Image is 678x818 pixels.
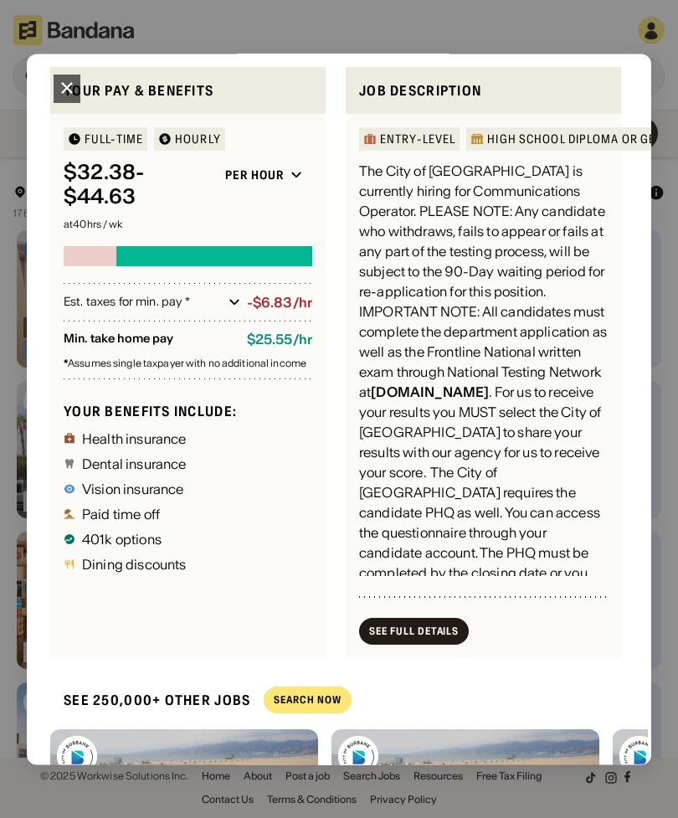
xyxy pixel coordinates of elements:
div: Your benefits include: [64,404,312,421]
div: Full-time [85,134,143,146]
div: Per hour [225,168,284,183]
div: Vision insurance [82,482,184,496]
div: See 250,000+ other jobs [50,678,250,723]
img: City of Burbank logo [619,736,660,776]
div: Entry-Level [380,134,455,146]
div: $ 32.38 - $44.63 [64,162,208,210]
div: The City of [GEOGRAPHIC_DATA] is currently hiring for Communications Operator. PLEASE NOTE: Any c... [359,162,608,624]
div: Assumes single taxpayer with no additional income [64,358,312,368]
div: Your pay & benefits [64,80,312,101]
div: Est. taxes for min. pay * [64,295,222,311]
div: Paid time off [82,507,160,521]
div: 401k options [82,532,162,546]
div: Job Description [359,80,608,101]
img: City of Burbank logo [338,736,378,776]
img: City of Burbank logo [57,736,97,776]
div: at 40 hrs / wk [64,219,312,229]
div: Search Now [274,696,342,706]
a: [DOMAIN_NAME] [371,384,489,401]
div: Dental insurance [82,457,187,471]
div: Health insurance [82,432,187,445]
div: -$6.83/hr [247,295,312,311]
div: HOURLY [175,134,221,146]
div: See Full Details [369,626,459,636]
div: Dining discounts [82,558,187,571]
div: $ 25.55 / hr [247,332,312,348]
div: Min. take home pay [64,332,234,348]
div: High School Diploma or GED [487,134,663,146]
